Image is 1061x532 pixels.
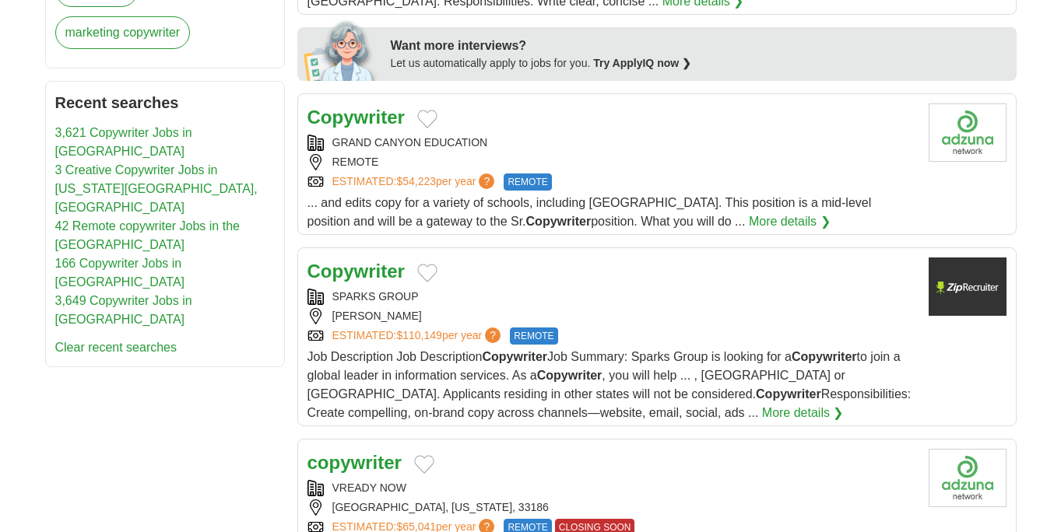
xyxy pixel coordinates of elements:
span: REMOTE [510,327,557,345]
button: Add to favorite jobs [417,110,437,128]
span: ... and edits copy for a variety of schools, including [GEOGRAPHIC_DATA]. This position is a mid-... [307,196,872,228]
a: More details ❯ [749,212,831,231]
a: More details ❯ [762,404,844,422]
strong: Copywriter [483,350,548,363]
div: [PERSON_NAME] [307,308,916,324]
span: Job Description Job Description Job Summary: Sparks Group is looking for a to join a global leade... [307,350,912,419]
a: copywriter [307,452,402,473]
div: VREADY NOW [307,480,916,496]
a: 3,649 Copywriter Jobs in [GEOGRAPHIC_DATA] [55,294,192,326]
div: Want more interviews? [391,37,1007,55]
strong: Copywriter [792,350,857,363]
span: ? [485,327,501,343]
span: REMOTE [504,173,551,191]
strong: Copywriter [526,215,592,228]
div: SPARKS GROUP [307,289,916,305]
img: Company logo [929,103,1007,162]
span: $54,223 [396,175,436,187]
a: Clear recent searches [55,341,177,354]
strong: Copywriter [756,387,821,401]
a: Copywriter [307,107,405,128]
a: marketing copywriter [55,16,191,49]
a: Copywriter [307,261,405,282]
div: REMOTE [307,154,916,170]
a: 3 Creative Copywriter Jobs in [US_STATE][GEOGRAPHIC_DATA], [GEOGRAPHIC_DATA] [55,163,258,214]
div: GRAND CANYON EDUCATION [307,135,916,151]
div: [GEOGRAPHIC_DATA], [US_STATE], 33186 [307,499,916,516]
a: ESTIMATED:$110,149per year? [332,327,504,345]
a: 42 Remote copywriter Jobs in the [GEOGRAPHIC_DATA] [55,219,240,251]
img: apply-iq-scientist.png [304,19,379,81]
button: Add to favorite jobs [417,264,437,282]
strong: Copywriter [537,369,603,382]
button: Add to favorite jobs [414,455,434,474]
a: ESTIMATED:$54,223per year? [332,173,498,191]
a: 3,621 Copywriter Jobs in [GEOGRAPHIC_DATA] [55,126,192,158]
div: Let us automatically apply to jobs for you. [391,55,1007,72]
span: ? [479,173,494,189]
h2: Recent searches [55,91,275,114]
img: Company logo [929,257,1007,316]
a: Try ApplyIQ now ❯ [593,57,691,69]
span: $110,149 [396,329,441,341]
img: Company logo [929,449,1007,507]
a: 166 Copywriter Jobs in [GEOGRAPHIC_DATA] [55,257,185,289]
